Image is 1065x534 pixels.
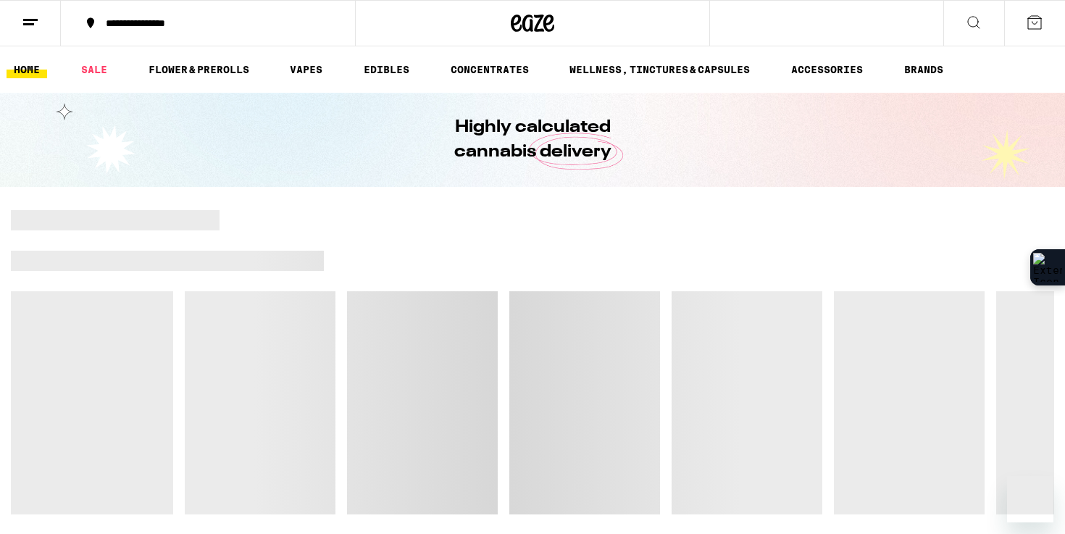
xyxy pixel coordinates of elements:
[74,61,114,78] a: SALE
[413,115,652,164] h1: Highly calculated cannabis delivery
[443,61,536,78] a: CONCENTRATES
[283,61,330,78] a: VAPES
[562,61,757,78] a: WELLNESS, TINCTURES & CAPSULES
[1033,253,1062,282] img: Extension Icon
[7,61,47,78] a: HOME
[784,61,870,78] a: ACCESSORIES
[1007,476,1053,522] iframe: Button to launch messaging window
[897,61,951,78] a: BRANDS
[356,61,417,78] a: EDIBLES
[141,61,256,78] a: FLOWER & PREROLLS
